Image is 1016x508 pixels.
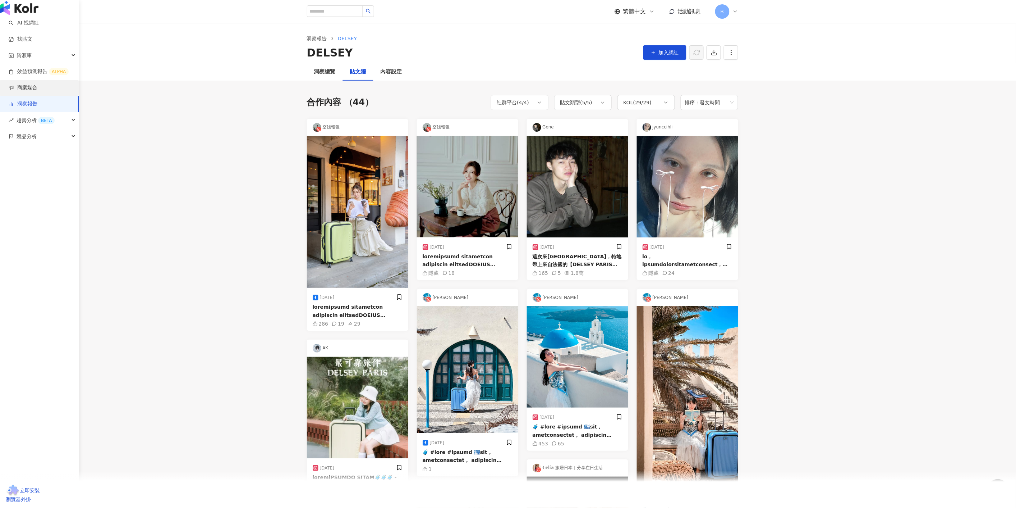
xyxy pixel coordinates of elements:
div: [DATE] [423,440,445,446]
div: [PERSON_NAME] [637,289,738,306]
div: jyunccihli [637,119,738,136]
div: [DATE] [643,244,665,250]
img: KOL Avatar [313,344,321,353]
div: [DATE] [533,244,555,250]
div: 合作內容 （44） [307,96,374,109]
img: KOL Avatar [643,293,651,302]
div: 空姐報報 [307,119,408,136]
a: 效益預測報告ALPHA [9,68,69,75]
img: KOL Avatar [423,123,431,132]
span: DELSEY [338,36,357,41]
span: 競品分析 [17,128,37,145]
button: 加入網紅 [643,45,686,60]
img: post-image [307,357,408,458]
img: post-image [637,306,738,486]
div: 這次來[GEOGRAPHIC_DATA]，特地帶上來自法國的【DELSEY PARIS｜SECURITIME ZIP】陪我散步街頭 我喜歡前開式行李箱，購物取物都很方便✨ 加上靜音萬向雙排輪，走... [533,253,622,269]
div: 社群平台 ( 4 / 4 ) [497,98,529,107]
div: 內容設定 [381,68,402,76]
img: post-image [417,306,518,433]
span: 趨勢分析 [17,112,55,128]
div: KOL ( 29 / 29 ) [624,98,652,107]
div: loremipsumd sitametcon adipiscin elitsedDOEIUS TEMPOrincidi utlabo、etd、ma、aliqu enimadminimv quis... [423,253,512,269]
div: 19 [332,321,344,327]
div: 453 [533,441,548,446]
div: [PERSON_NAME] [417,289,518,306]
div: 5 [552,270,561,276]
img: chrome extension [6,485,20,496]
span: B [721,8,724,15]
a: 洞察報告 [305,35,328,42]
img: post-image [417,136,518,237]
a: 洞察報告 [9,100,37,108]
div: DELSEY [307,45,353,60]
div: loremipsumd sitametcon adipiscin elitsedDOEIUS TEMPOrincidi utlabo、etd、ma、aliqu enimadminimv quis... [313,303,403,319]
div: lo，ipsumdolorsitametconsect，adipi，elitseddoeiusmod，tempori，utlabor？etdo。 magnaaLIQUAE ADMINimven，... [643,253,732,269]
img: KOL Avatar [313,123,321,132]
img: KOL Avatar [533,123,541,132]
span: rise [9,118,14,123]
a: chrome extension立即安裝 瀏覽器外掛 [6,485,1010,502]
img: KOL Avatar [533,464,541,472]
div: 65 [552,441,564,446]
div: [DATE] [313,465,335,471]
img: post-image [637,136,738,237]
div: [DATE] [423,244,445,250]
span: 活動訊息 [678,8,701,15]
div: [PERSON_NAME] [527,289,628,306]
div: 29 [348,321,360,327]
div: 洞察總覽 [314,68,336,76]
div: 🧳 #lore #ipsumd 🇬🇷sit，ametconsectet， adipiscin Elitse doeiu。 temporincididu， utlaboreetdolor， mag... [423,448,512,464]
img: post-image [527,136,628,237]
div: [DATE] [533,414,555,420]
div: 貼文類型 ( 5 / 5 ) [560,98,593,107]
div: 貼文牆 [350,68,366,76]
div: 286 [313,321,328,327]
a: 商案媒合 [9,84,37,91]
span: 資源庫 [17,47,32,64]
div: 🧳 #lore #ipsumd 🇬🇷sit，ametconsectet， adipiscin Elitse doeiu。 #tempo incididuntutla， etdoloremagna... [533,423,622,439]
div: 165 [533,270,548,276]
span: 繁體中文 [623,8,646,15]
img: KOL Avatar [643,123,651,132]
div: Gene [527,119,628,136]
img: KOL Avatar [533,293,541,302]
span: 加入網紅 [659,50,679,55]
div: AK [307,340,408,357]
img: post-image [527,306,628,408]
a: searchAI 找網紅 [9,19,39,27]
img: post-image [307,136,408,288]
span: 立即安裝 瀏覽器外掛 [6,487,40,502]
div: 隱藏 [643,270,659,276]
div: 1 [423,466,432,472]
div: 空姐報報 [417,119,518,136]
div: 18 [442,270,455,276]
div: ℂ𝕖𝕝𝕚𝕒 旅居日本｜分享在日生活 [527,459,628,477]
span: search [366,9,371,14]
a: 找貼文 [9,36,32,43]
div: BETA [38,117,55,124]
div: 24 [662,270,675,276]
div: 1.8萬 [565,270,584,276]
span: 排序：發文時間 [685,96,734,109]
div: [DATE] [313,295,335,300]
div: 隱藏 [423,270,439,276]
img: KOL Avatar [423,293,431,302]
